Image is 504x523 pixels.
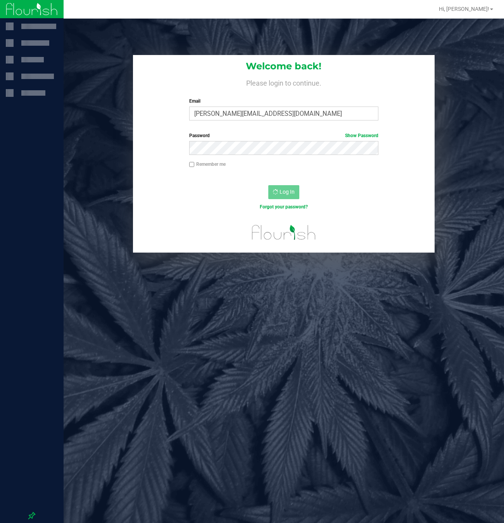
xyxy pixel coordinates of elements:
[345,133,378,138] a: Show Password
[189,133,210,138] span: Password
[189,162,195,167] input: Remember me
[28,512,36,520] label: Pin the sidebar to full width on large screens
[280,189,295,195] span: Log In
[260,204,308,210] a: Forgot your password?
[189,98,378,105] label: Email
[189,161,226,168] label: Remember me
[246,218,321,246] img: flourish_logo.svg
[133,77,434,87] h4: Please login to continue.
[133,61,434,71] h1: Welcome back!
[268,185,299,199] button: Log In
[439,6,489,12] span: Hi, [PERSON_NAME]!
